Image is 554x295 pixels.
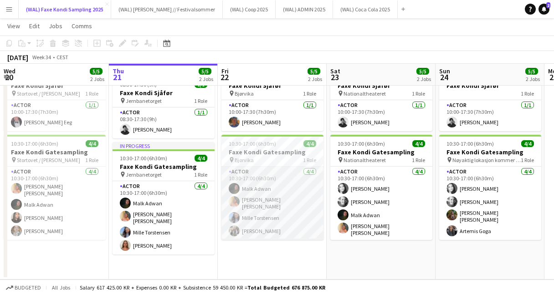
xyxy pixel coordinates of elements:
[111,72,124,82] span: 21
[439,167,541,240] app-card-role: Actor4/410:30-17:00 (6h30m)[PERSON_NAME][PERSON_NAME][PERSON_NAME] [PERSON_NAME]Artemis Goga
[113,107,215,138] app-card-role: Actor1/108:30-17:30 (9h)[PERSON_NAME]
[235,90,254,97] span: Bjørvika
[330,68,432,131] app-job-card: 10:00-17:30 (7h30m)1/1Faxe Kondi Sjåfør Nationaltheateret1 RoleActor1/110:00-17:30 (7h30m)[PERSON...
[4,68,106,131] app-job-card: 10:00-17:30 (7h30m)1/1Faxe Kondi Sjåfør Stortovet / [PERSON_NAME]1 RoleActor1/110:00-17:30 (7h30m...
[308,68,320,75] span: 5/5
[220,72,229,82] span: 22
[72,22,92,30] span: Comms
[303,140,316,147] span: 4/4
[330,81,432,90] h3: Faxe Kondi Sjåfør
[50,284,72,291] span: All jobs
[438,72,450,82] span: 24
[4,81,106,90] h3: Faxe Kondi Sjåfør
[521,140,534,147] span: 4/4
[221,135,323,240] app-job-card: 10:30-17:00 (6h30m)4/4Faxe Kondi Gatesampling Bjørvika1 RoleActor4/410:30-17:00 (6h30m)Malk Adwan...
[235,157,254,163] span: Bjørvika
[113,142,215,254] app-job-card: In progress10:30-17:00 (6h30m)4/4Faxe Kondi Gatesampling Jernbanetorget1 RoleActor4/410:30-17:00 ...
[17,157,80,163] span: Stortovet / [PERSON_NAME]
[26,20,43,32] a: Edit
[11,140,58,147] span: 10:30-17:00 (6h30m)
[221,100,323,131] app-card-role: Actor1/110:00-17:30 (7h30m)[PERSON_NAME]
[439,81,541,90] h3: Faxe Kondi Sjåfør
[247,284,325,291] span: Total Budgeted 676 875.00 KR
[446,140,494,147] span: 10:30-17:00 (6h30m)
[539,4,549,15] a: 2
[19,0,111,18] button: (WAL) Faxe Kondi Sampling 2025
[4,135,106,240] app-job-card: 10:30-17:00 (6h30m)4/4Faxe Kondi Gatesampling Stortovet / [PERSON_NAME]1 RoleActor4/410:30-17:00 ...
[29,22,40,30] span: Edit
[113,89,215,97] h3: Faxe Kondi Sjåfør
[7,22,20,30] span: View
[113,163,215,171] h3: Faxe Kondi Gatesampling
[199,68,211,75] span: 5/5
[439,68,541,131] app-job-card: 10:00-17:30 (7h30m)1/1Faxe Kondi Sjåfør1 RoleActor1/110:00-17:30 (7h30m)[PERSON_NAME]
[4,148,106,156] h3: Faxe Kondi Gatesampling
[126,97,162,104] span: Jernbanetorget
[308,76,322,82] div: 2 Jobs
[120,155,167,162] span: 10:30-17:00 (6h30m)
[303,90,316,97] span: 1 Role
[90,68,103,75] span: 5/5
[521,90,534,97] span: 1 Role
[85,157,98,163] span: 1 Role
[439,148,541,156] h3: Faxe Kondi Gatesampling
[194,97,207,104] span: 1 Role
[546,2,550,8] span: 2
[330,135,432,240] app-job-card: 10:30-17:00 (6h30m)4/4Faxe Kondi Gatesampling Nationaltheateret1 RoleActor4/410:30-17:00 (6h30m)[...
[330,167,432,240] app-card-role: Actor4/410:30-17:00 (6h30m)[PERSON_NAME][PERSON_NAME]Malk Adwan[PERSON_NAME] [PERSON_NAME]
[412,140,425,147] span: 4/4
[90,76,104,82] div: 2 Jobs
[4,67,15,75] span: Wed
[113,181,215,254] app-card-role: Actor4/410:30-17:00 (6h30m)Malk Adwan[PERSON_NAME] [PERSON_NAME]Mille Torstensen[PERSON_NAME]
[344,157,386,163] span: Nationaltheateret
[113,68,215,138] app-job-card: In progress08:30-17:30 (9h)1/1Faxe Kondi Sjåfør Jernbanetorget1 RoleActor1/108:30-17:30 (9h)[PERS...
[7,53,28,62] div: [DATE]
[221,148,323,156] h3: Faxe Kondi Gatesampling
[439,135,541,240] app-job-card: 10:30-17:00 (6h30m)4/4Faxe Kondi Gatesampling Nøyaktig lokasjon kommer snart1 RoleActor4/410:30-1...
[344,90,386,97] span: Nationaltheateret
[45,20,66,32] a: Jobs
[126,171,162,178] span: Jernbanetorget
[80,284,325,291] div: Salary 617 425.00 KR + Expenses 0.00 KR + Subsistence 59 450.00 KR =
[4,100,106,131] app-card-role: Actor1/110:00-17:30 (7h30m)[PERSON_NAME] Eeg
[111,0,223,18] button: (WAL) [PERSON_NAME] // Festivalsommer
[221,68,323,131] app-job-card: 10:00-17:30 (7h30m)1/1Faxe Kondi Sjåfør Bjørvika1 RoleActor1/110:00-17:30 (7h30m)[PERSON_NAME]
[330,100,432,131] app-card-role: Actor1/110:00-17:30 (7h30m)[PERSON_NAME]
[2,72,15,82] span: 20
[56,54,68,61] div: CEST
[85,90,98,97] span: 1 Role
[330,67,340,75] span: Sat
[194,171,207,178] span: 1 Role
[15,285,41,291] span: Budgeted
[416,68,429,75] span: 5/5
[330,148,432,156] h3: Faxe Kondi Gatesampling
[338,140,385,147] span: 10:30-17:00 (6h30m)
[525,68,538,75] span: 5/5
[4,167,106,240] app-card-role: Actor4/410:30-17:00 (6h30m)[PERSON_NAME] [PERSON_NAME]Malk Adwan[PERSON_NAME][PERSON_NAME]
[68,20,96,32] a: Comms
[221,81,323,90] h3: Faxe Kondi Sjåfør
[329,72,340,82] span: 23
[4,20,24,32] a: View
[221,67,229,75] span: Fri
[113,142,215,149] div: In progress
[417,76,431,82] div: 2 Jobs
[195,155,207,162] span: 4/4
[276,0,333,18] button: (WAL) ADMIN 2025
[521,157,534,163] span: 1 Role
[412,90,425,97] span: 1 Role
[229,140,276,147] span: 10:30-17:00 (6h30m)
[526,76,540,82] div: 2 Jobs
[30,54,53,61] span: Week 34
[17,90,80,97] span: Stortovet / [PERSON_NAME]
[439,67,450,75] span: Sun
